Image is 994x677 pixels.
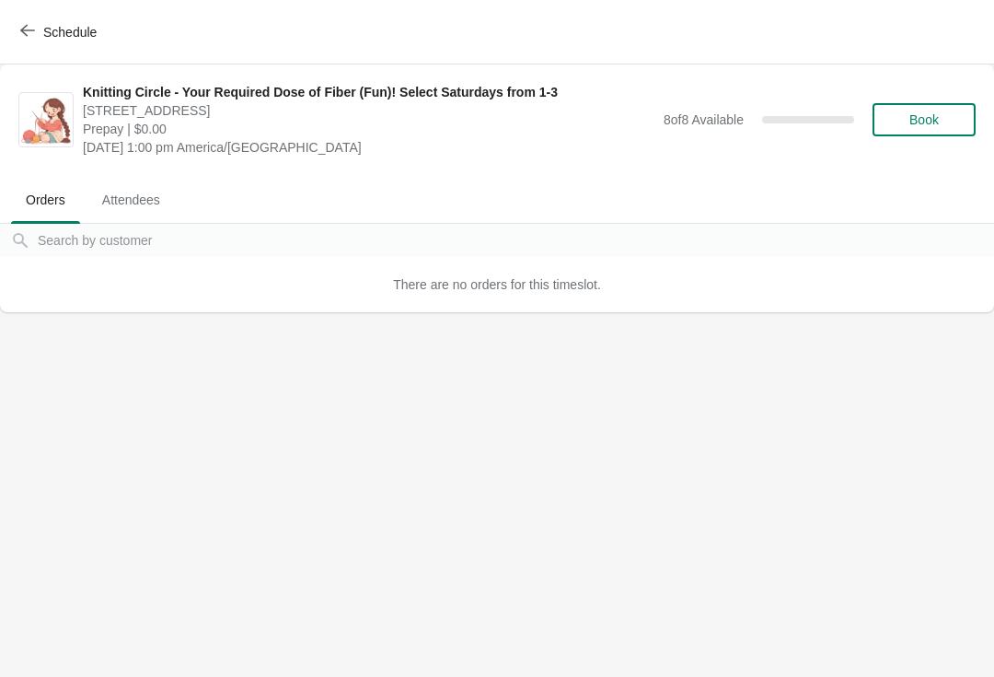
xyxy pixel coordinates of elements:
span: Orders [11,183,80,216]
span: Knitting Circle - Your Required Dose of Fiber (Fun)! Select Saturdays from 1-3 [83,83,654,101]
img: Knitting Circle - Your Required Dose of Fiber (Fun)! Select Saturdays from 1-3 [19,95,73,144]
button: Book [873,103,976,136]
span: There are no orders for this timeslot. [393,277,601,292]
span: [STREET_ADDRESS] [83,101,654,120]
span: [DATE] 1:00 pm America/[GEOGRAPHIC_DATA] [83,138,654,157]
span: 8 of 8 Available [664,112,744,127]
span: Attendees [87,183,175,216]
span: Book [909,112,939,127]
span: Prepay | $0.00 [83,120,654,138]
button: Schedule [9,16,111,49]
span: Schedule [43,25,97,40]
input: Search by customer [37,224,994,257]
